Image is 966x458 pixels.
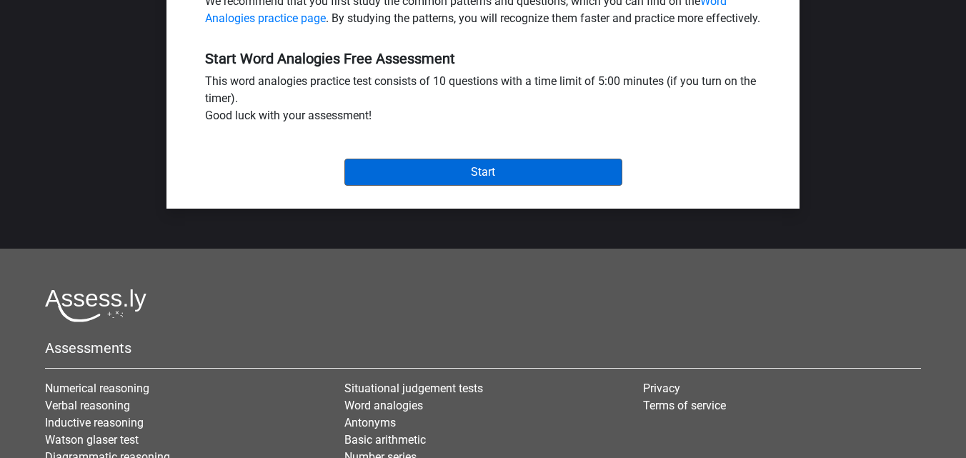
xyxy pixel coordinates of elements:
[643,382,680,395] a: Privacy
[344,382,483,395] a: Situational judgement tests
[344,399,423,412] a: Word analogies
[344,159,622,186] input: Start
[344,433,426,447] a: Basic arithmetic
[45,339,921,357] h5: Assessments
[205,50,761,67] h5: Start Word Analogies Free Assessment
[45,399,130,412] a: Verbal reasoning
[194,73,772,130] div: This word analogies practice test consists of 10 questions with a time limit of 5:00 minutes (if ...
[45,382,149,395] a: Numerical reasoning
[643,399,726,412] a: Terms of service
[45,433,139,447] a: Watson glaser test
[45,416,144,429] a: Inductive reasoning
[344,416,396,429] a: Antonyms
[45,289,146,322] img: Assessly logo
